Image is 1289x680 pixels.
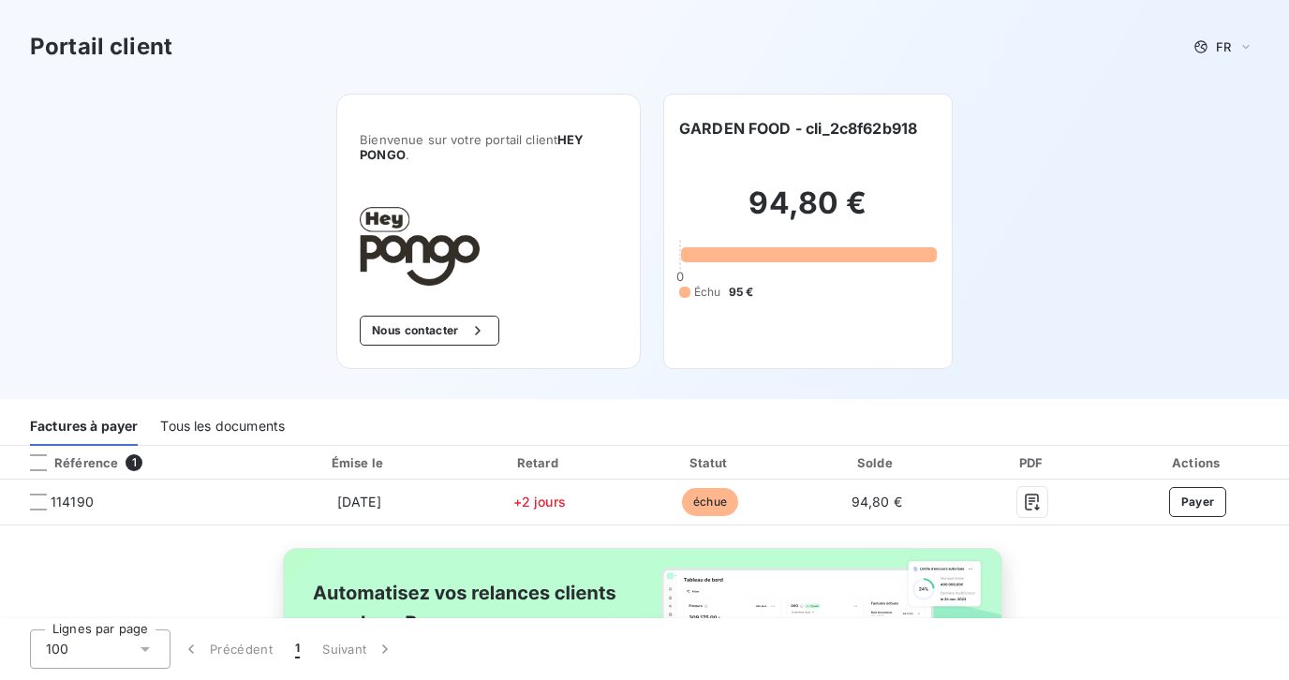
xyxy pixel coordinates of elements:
[1110,453,1285,472] div: Actions
[269,453,450,472] div: Émise le
[360,316,498,346] button: Nous contacter
[311,629,406,669] button: Suivant
[1169,487,1227,517] button: Payer
[15,454,118,471] div: Référence
[798,453,955,472] div: Solde
[679,117,917,140] h6: GARDEN FOOD - cli_2c8f62b918
[729,284,754,301] span: 95 €
[360,132,617,162] span: Bienvenue sur votre portail client .
[694,284,721,301] span: Échu
[682,488,738,516] span: échue
[963,453,1104,472] div: PDF
[337,494,381,510] span: [DATE]
[284,629,311,669] button: 1
[51,493,94,511] span: 114190
[852,494,902,510] span: 94,80 €
[360,207,480,286] img: Company logo
[676,269,684,284] span: 0
[1216,39,1231,54] span: FR
[360,132,585,162] span: HEY PONGO
[30,407,138,446] div: Factures à payer
[457,453,622,472] div: Retard
[630,453,791,472] div: Statut
[126,454,142,471] span: 1
[513,494,566,510] span: +2 jours
[160,407,285,446] div: Tous les documents
[295,640,300,658] span: 1
[679,185,937,241] h2: 94,80 €
[46,640,68,658] span: 100
[170,629,284,669] button: Précédent
[30,30,172,64] h3: Portail client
